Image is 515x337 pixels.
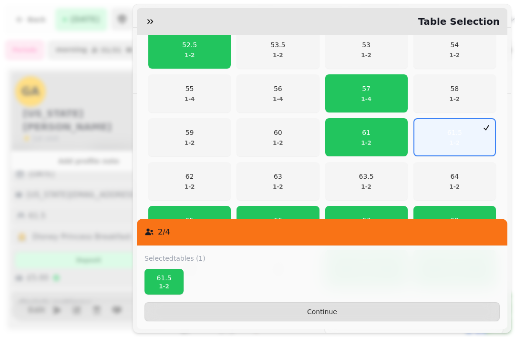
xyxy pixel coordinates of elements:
p: 63.5 [359,172,374,181]
button: 631-2 [237,162,319,200]
button: 591-2 [148,118,231,156]
p: 60 [273,128,283,137]
button: 63.51-2 [325,162,408,200]
p: 56 [273,84,283,93]
button: 561-4 [237,74,319,112]
p: 1 - 2 [447,139,462,147]
p: 63 [273,172,283,181]
button: 621-2 [148,162,231,200]
p: 57 [361,84,371,93]
p: 58 [450,84,460,93]
p: 2 / 4 [158,226,170,238]
p: 1 - 2 [273,183,283,191]
button: 581-2 [413,74,496,112]
p: 65 [185,215,195,225]
p: 1 - 2 [450,183,460,191]
button: 601-2 [237,118,319,156]
button: 61.51-2 [413,118,496,156]
p: 55 [185,84,195,93]
button: 684-6 [413,206,496,244]
p: 1 - 4 [361,95,371,103]
span: Continue [153,308,492,315]
button: 651-2 [148,206,231,244]
p: 68 [450,215,460,225]
button: 571-4 [325,74,408,112]
p: 1 - 2 [361,139,371,147]
p: 1 - 2 [185,183,195,191]
p: 1 - 2 [450,95,460,103]
p: 1 - 2 [273,139,283,147]
p: 66 [273,215,283,225]
p: 61.5 [447,128,462,137]
p: 61.5 [149,273,179,283]
button: 671-2 [325,206,408,244]
p: 1 - 4 [273,95,283,103]
p: 59 [185,128,195,137]
p: 1 - 2 [149,283,179,290]
p: 62 [185,172,195,181]
button: 641-2 [413,162,496,200]
button: 661-2 [237,206,319,244]
p: 67 [361,215,371,225]
label: Selected tables (1) [144,254,206,263]
p: 64 [450,172,460,181]
p: 1 - 2 [185,139,195,147]
button: 61.51-2 [144,269,184,295]
p: 1 - 2 [359,183,374,191]
p: 61 [361,128,371,137]
button: Continue [144,302,500,321]
button: 551-4 [148,74,231,112]
p: 1 - 4 [185,95,195,103]
button: 611-2 [325,118,408,156]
